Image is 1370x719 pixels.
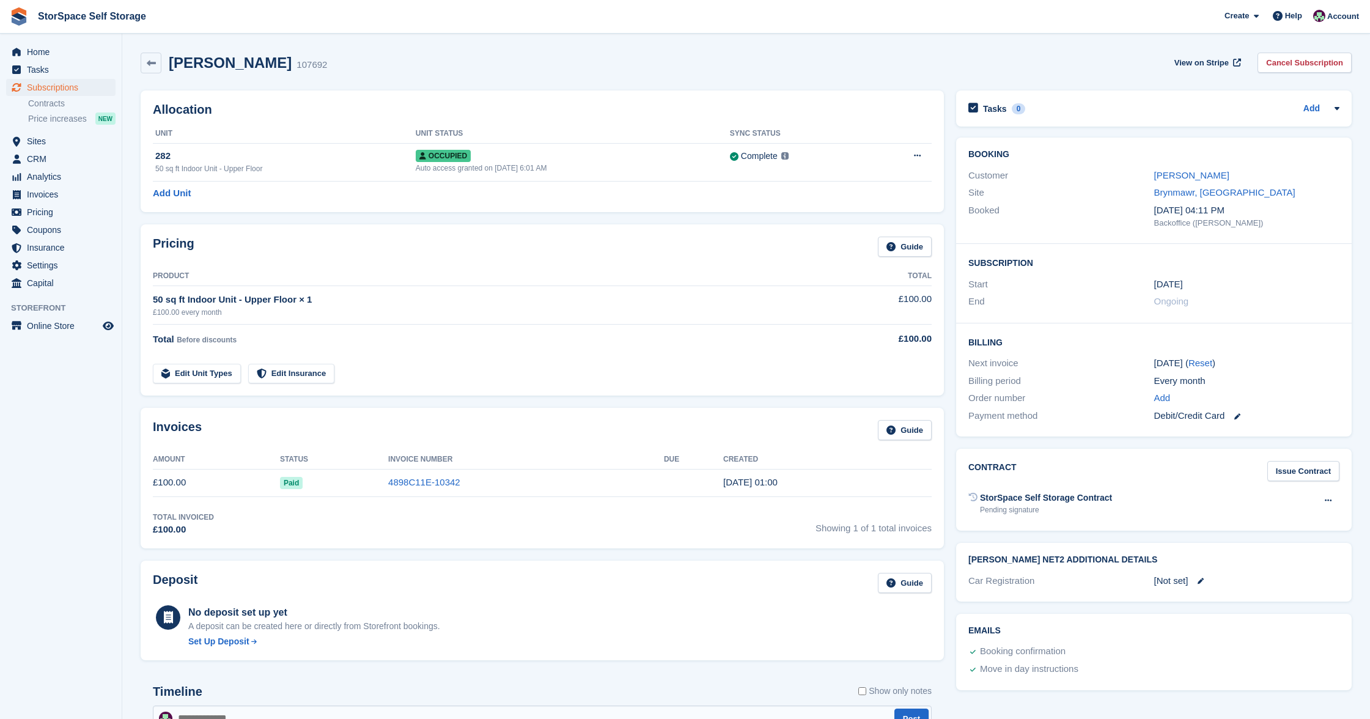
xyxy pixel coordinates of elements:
[1267,461,1339,481] a: Issue Contract
[27,221,100,238] span: Coupons
[968,356,1154,371] div: Next invoice
[101,319,116,333] a: Preview store
[153,573,197,593] h2: Deposit
[6,79,116,96] a: menu
[27,79,100,96] span: Subscriptions
[983,103,1007,114] h2: Tasks
[6,204,116,221] a: menu
[6,186,116,203] a: menu
[1154,374,1340,388] div: Every month
[153,307,811,318] div: £100.00 every month
[968,169,1154,183] div: Customer
[968,336,1339,348] h2: Billing
[664,450,723,470] th: Due
[188,635,249,648] div: Set Up Deposit
[6,221,116,238] a: menu
[27,204,100,221] span: Pricing
[6,150,116,168] a: menu
[153,450,280,470] th: Amount
[968,256,1339,268] h2: Subscription
[153,420,202,440] h2: Invoices
[416,150,471,162] span: Occupied
[968,626,1339,636] h2: Emails
[388,450,664,470] th: Invoice Number
[6,61,116,78] a: menu
[730,124,871,144] th: Sync Status
[416,163,730,174] div: Auto access granted on [DATE] 6:01 AM
[153,685,202,699] h2: Timeline
[188,635,440,648] a: Set Up Deposit
[27,239,100,256] span: Insurance
[811,332,932,346] div: £100.00
[27,317,100,334] span: Online Store
[968,461,1017,481] h2: Contract
[1154,391,1171,405] a: Add
[781,152,789,160] img: icon-info-grey-7440780725fd019a000dd9b08b2336e03edf1995a4989e88bcd33f0948082b44.svg
[95,112,116,125] div: NEW
[741,150,778,163] div: Complete
[153,364,241,384] a: Edit Unit Types
[1169,53,1243,73] a: View on Stripe
[1174,57,1229,69] span: View on Stripe
[388,477,460,487] a: 4898C11E-10342
[416,124,730,144] th: Unit Status
[816,512,932,537] span: Showing 1 of 1 total invoices
[1327,10,1359,23] span: Account
[1154,170,1229,180] a: [PERSON_NAME]
[153,237,194,257] h2: Pricing
[878,420,932,440] a: Guide
[1012,103,1026,114] div: 0
[1154,296,1189,306] span: Ongoing
[27,61,100,78] span: Tasks
[280,477,303,489] span: Paid
[169,54,292,71] h2: [PERSON_NAME]
[968,150,1339,160] h2: Booking
[33,6,151,26] a: StorSpace Self Storage
[1285,10,1302,22] span: Help
[153,267,811,286] th: Product
[1313,10,1325,22] img: Ross Hadlington
[153,512,214,523] div: Total Invoiced
[177,336,237,344] span: Before discounts
[1258,53,1352,73] a: Cancel Subscription
[968,374,1154,388] div: Billing period
[153,293,811,307] div: 50 sq ft Indoor Unit - Upper Floor × 1
[27,275,100,292] span: Capital
[6,257,116,274] a: menu
[723,477,778,487] time: 2025-09-12 00:00:19 UTC
[296,58,327,72] div: 107692
[968,186,1154,200] div: Site
[6,168,116,185] a: menu
[153,334,174,344] span: Total
[878,237,932,257] a: Guide
[968,574,1154,588] div: Car Registration
[811,286,932,324] td: £100.00
[27,186,100,203] span: Invoices
[28,98,116,109] a: Contracts
[858,685,932,698] label: Show only notes
[27,43,100,61] span: Home
[188,605,440,620] div: No deposit set up yet
[1154,409,1340,423] div: Debit/Credit Card
[153,523,214,537] div: £100.00
[27,168,100,185] span: Analytics
[6,275,116,292] a: menu
[6,133,116,150] a: menu
[153,103,932,117] h2: Allocation
[153,124,416,144] th: Unit
[27,150,100,168] span: CRM
[968,278,1154,292] div: Start
[980,504,1112,515] div: Pending signature
[1154,356,1340,371] div: [DATE] ( )
[968,204,1154,229] div: Booked
[968,409,1154,423] div: Payment method
[1154,278,1183,292] time: 2025-09-12 00:00:00 UTC
[153,469,280,496] td: £100.00
[1154,187,1295,197] a: Brynmawr, [GEOGRAPHIC_DATA]
[280,450,388,470] th: Status
[248,364,335,384] a: Edit Insurance
[1225,10,1249,22] span: Create
[6,43,116,61] a: menu
[723,450,932,470] th: Created
[6,239,116,256] a: menu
